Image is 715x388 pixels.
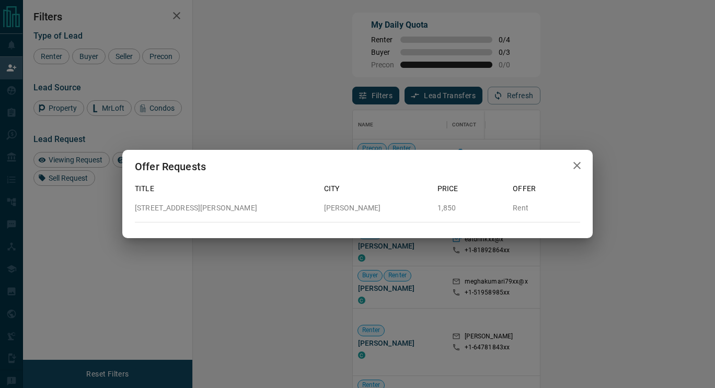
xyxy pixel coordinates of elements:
p: [STREET_ADDRESS][PERSON_NAME] [135,203,316,214]
p: City [324,183,429,194]
p: Offer [513,183,580,194]
p: Title [135,183,316,194]
p: Rent [513,203,580,214]
p: [PERSON_NAME] [324,203,429,214]
h2: Offer Requests [122,150,218,183]
p: Price [437,183,505,194]
p: 1,850 [437,203,505,214]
